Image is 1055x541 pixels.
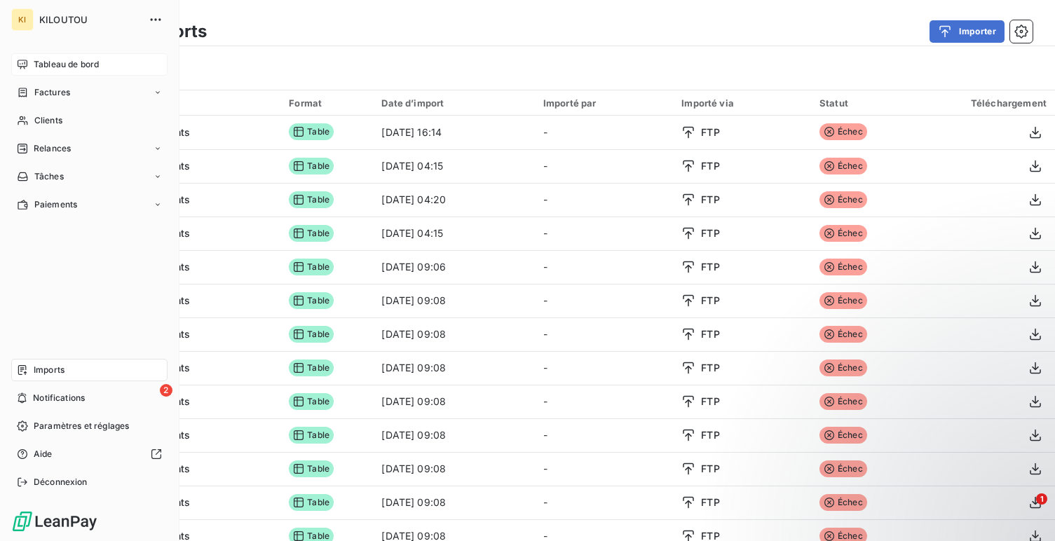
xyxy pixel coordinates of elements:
[160,384,172,397] span: 2
[289,259,334,275] span: Table
[33,392,85,404] span: Notifications
[289,460,334,477] span: Table
[373,250,534,284] td: [DATE] 09:06
[289,427,334,444] span: Table
[701,361,719,375] span: FTP
[289,326,334,343] span: Table
[34,448,53,460] span: Aide
[701,125,719,139] span: FTP
[775,405,1055,503] iframe: Intercom notifications message
[930,20,1005,43] button: Importer
[701,327,719,341] span: FTP
[289,393,334,410] span: Table
[34,142,71,155] span: Relances
[289,494,334,511] span: Table
[535,317,673,351] td: -
[34,170,64,183] span: Tâches
[535,116,673,149] td: -
[819,259,867,275] span: Échec
[381,97,526,109] div: Date d’import
[373,418,534,452] td: [DATE] 09:08
[535,284,673,317] td: -
[819,97,907,109] div: Statut
[11,443,168,465] a: Aide
[289,158,334,174] span: Table
[701,428,719,442] span: FTP
[535,385,673,418] td: -
[289,97,365,109] div: Format
[819,123,867,140] span: Échec
[34,420,129,432] span: Paramètres et réglages
[535,418,673,452] td: -
[543,97,665,109] div: Importé par
[1036,493,1047,505] span: 1
[819,292,867,309] span: Échec
[701,294,719,308] span: FTP
[11,8,34,31] div: KI
[373,284,534,317] td: [DATE] 09:08
[373,486,534,519] td: [DATE] 09:08
[1007,493,1041,527] iframe: Intercom live chat
[289,123,334,140] span: Table
[289,292,334,309] span: Table
[373,116,534,149] td: [DATE] 16:14
[535,452,673,486] td: -
[535,217,673,250] td: -
[819,191,867,208] span: Échec
[701,159,719,173] span: FTP
[34,198,77,211] span: Paiements
[701,226,719,240] span: FTP
[34,364,64,376] span: Imports
[535,486,673,519] td: -
[701,462,719,476] span: FTP
[819,359,867,376] span: Échec
[819,393,867,410] span: Échec
[701,395,719,409] span: FTP
[373,317,534,351] td: [DATE] 09:08
[34,476,88,488] span: Déconnexion
[373,183,534,217] td: [DATE] 04:20
[701,193,719,207] span: FTP
[289,359,334,376] span: Table
[34,114,62,127] span: Clients
[924,97,1047,109] div: Téléchargement
[373,452,534,486] td: [DATE] 09:08
[373,217,534,250] td: [DATE] 04:15
[535,351,673,385] td: -
[373,351,534,385] td: [DATE] 09:08
[34,58,99,71] span: Tableau de bord
[373,385,534,418] td: [DATE] 09:08
[535,250,673,284] td: -
[701,495,719,509] span: FTP
[819,158,867,174] span: Échec
[701,260,719,274] span: FTP
[819,326,867,343] span: Échec
[535,183,673,217] td: -
[819,225,867,242] span: Échec
[39,14,140,25] span: KILOUTOU
[289,225,334,242] span: Table
[373,149,534,183] td: [DATE] 04:15
[11,510,98,533] img: Logo LeanPay
[535,149,673,183] td: -
[34,86,70,99] span: Factures
[289,191,334,208] span: Table
[681,97,803,109] div: Importé via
